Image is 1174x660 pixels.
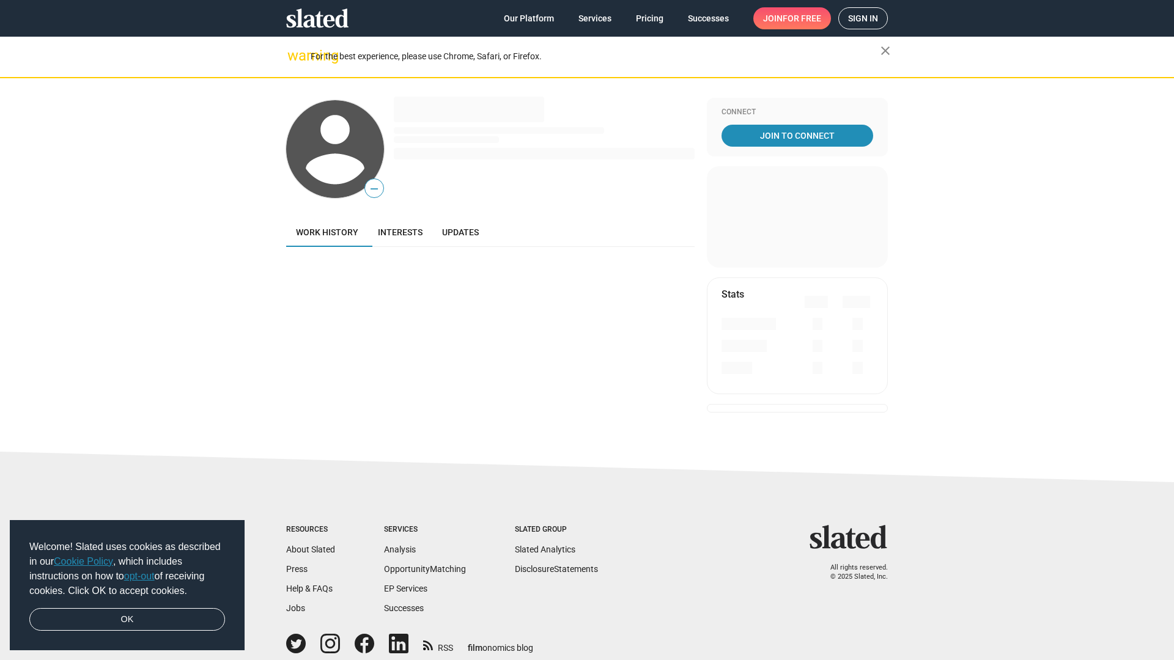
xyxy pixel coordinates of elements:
[54,556,113,566] a: Cookie Policy
[678,7,739,29] a: Successes
[569,7,621,29] a: Services
[818,563,888,581] p: All rights reserved. © 2025 Slated, Inc.
[384,564,466,574] a: OpportunityMatching
[688,7,729,29] span: Successes
[10,520,245,651] div: cookieconsent
[504,7,554,29] span: Our Platform
[384,603,424,613] a: Successes
[578,7,611,29] span: Services
[124,571,155,581] a: opt-out
[423,635,453,654] a: RSS
[763,7,821,29] span: Join
[724,125,871,147] span: Join To Connect
[286,564,308,574] a: Press
[378,227,423,237] span: Interests
[29,608,225,631] a: dismiss cookie message
[442,227,479,237] span: Updates
[515,544,575,554] a: Slated Analytics
[636,7,663,29] span: Pricing
[515,525,598,535] div: Slated Group
[722,108,873,117] div: Connect
[365,181,383,197] span: —
[384,525,466,535] div: Services
[838,7,888,29] a: Sign in
[848,8,878,29] span: Sign in
[468,632,533,654] a: filmonomics blog
[515,564,598,574] a: DisclosureStatements
[286,525,335,535] div: Resources
[368,218,432,247] a: Interests
[287,48,302,63] mat-icon: warning
[783,7,821,29] span: for free
[494,7,564,29] a: Our Platform
[384,584,427,593] a: EP Services
[286,218,368,247] a: Work history
[722,125,873,147] a: Join To Connect
[311,48,880,65] div: For the best experience, please use Chrome, Safari, or Firefox.
[722,288,744,301] mat-card-title: Stats
[296,227,358,237] span: Work history
[626,7,673,29] a: Pricing
[29,540,225,598] span: Welcome! Slated uses cookies as described in our , which includes instructions on how to of recei...
[384,544,416,554] a: Analysis
[286,544,335,554] a: About Slated
[468,643,482,653] span: film
[878,43,893,58] mat-icon: close
[432,218,489,247] a: Updates
[753,7,831,29] a: Joinfor free
[286,603,305,613] a: Jobs
[286,584,333,593] a: Help & FAQs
